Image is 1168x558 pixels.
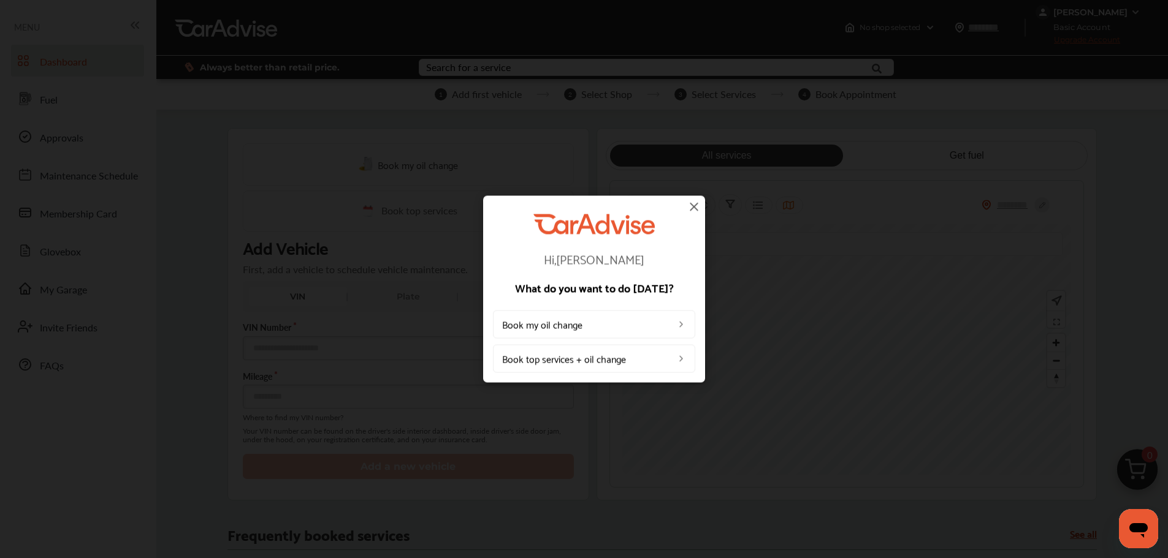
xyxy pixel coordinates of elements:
img: left_arrow_icon.0f472efe.svg [676,353,686,363]
img: close-icon.a004319c.svg [687,199,701,214]
a: Book top services + oil change [493,344,695,372]
a: Book my oil change [493,310,695,338]
p: Hi, [PERSON_NAME] [493,252,695,265]
iframe: Button to launch messaging window [1119,509,1158,548]
img: left_arrow_icon.0f472efe.svg [676,319,686,329]
p: What do you want to do [DATE]? [493,282,695,293]
img: CarAdvise Logo [533,214,655,234]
